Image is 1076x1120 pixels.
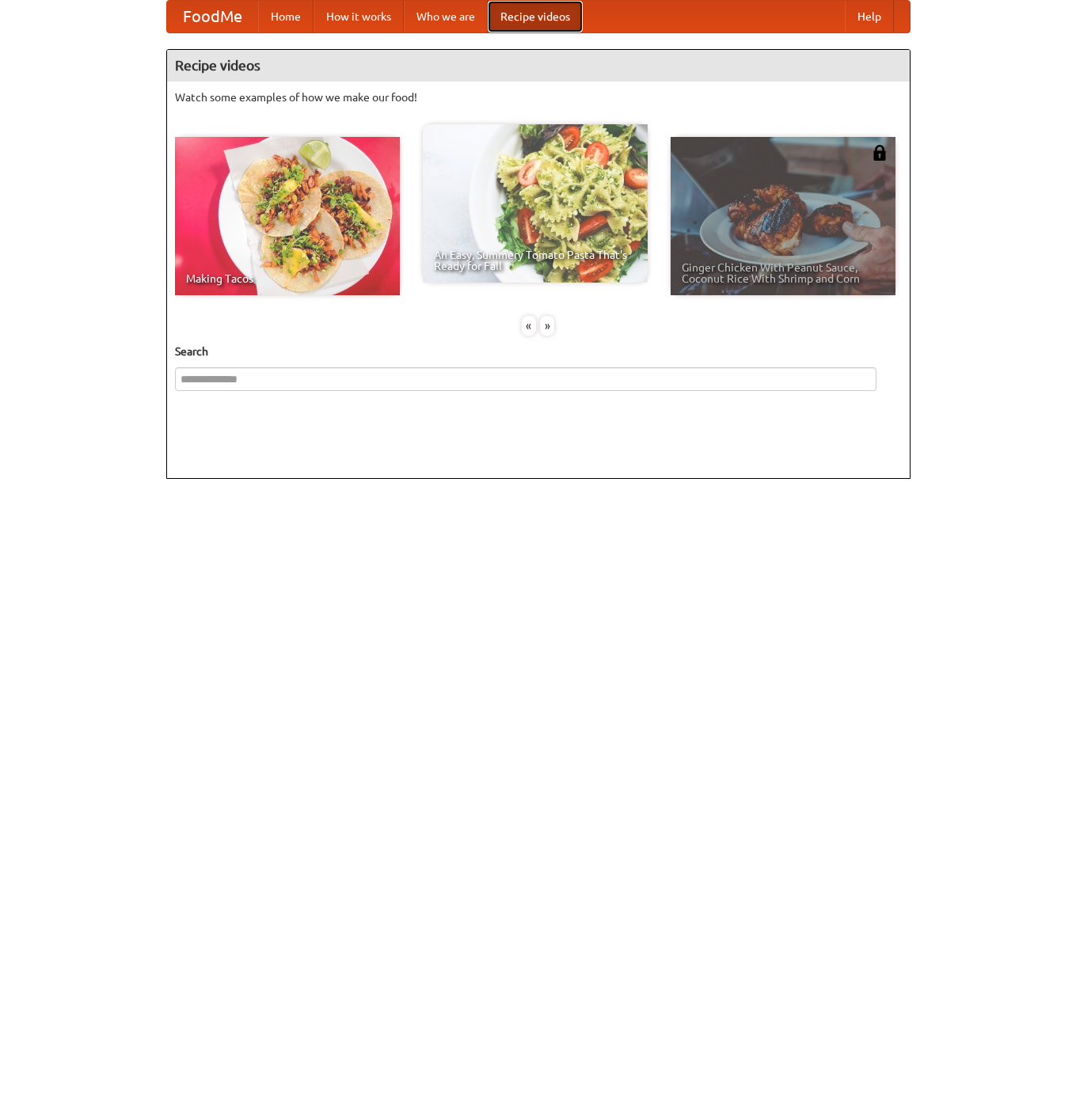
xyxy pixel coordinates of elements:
a: Who we are [404,1,488,32]
a: How it works [314,1,404,32]
h4: Recipe videos [167,50,910,82]
h5: Search [175,344,902,359]
a: Home [258,1,314,32]
a: FoodMe [167,1,258,32]
a: Help [845,1,894,32]
a: Making Tacos [175,137,400,295]
span: Making Tacos [186,273,389,284]
img: 483408.png [872,145,888,161]
span: An Easy, Summery Tomato Pasta That's Ready for Fall [434,249,637,271]
div: » [540,316,554,336]
div: « [522,316,536,336]
a: An Easy, Summery Tomato Pasta That's Ready for Fall [423,124,648,283]
p: Watch some examples of how we make our food! [175,89,902,105]
a: Recipe videos [488,1,583,32]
